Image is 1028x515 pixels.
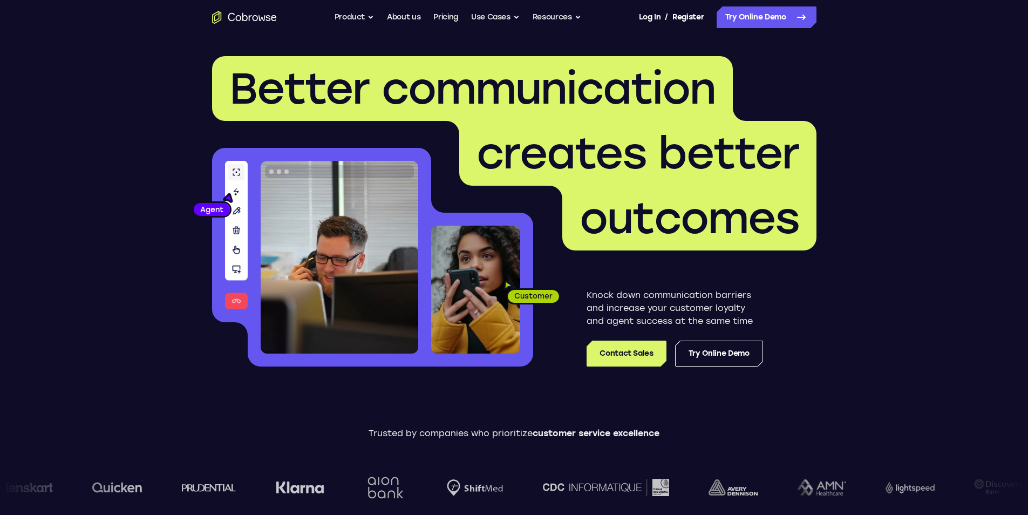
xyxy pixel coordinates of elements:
img: Klarna [274,481,322,494]
button: Use Cases [471,6,520,28]
span: outcomes [580,192,799,244]
span: Better communication [229,63,716,114]
img: Aion Bank [362,466,405,510]
span: / [665,11,668,24]
img: AMN Healthcare [795,479,844,496]
img: Lightspeed [883,482,932,493]
a: Go to the home page [212,11,277,24]
a: Try Online Demo [717,6,816,28]
a: Contact Sales [587,341,666,367]
img: A customer support agent talking on the phone [261,161,418,354]
span: creates better [476,127,799,179]
a: Try Online Demo [675,341,763,367]
button: Product [335,6,375,28]
span: customer service excellence [533,428,659,438]
a: Log In [639,6,661,28]
p: Knock down communication barriers and increase your customer loyalty and agent success at the sam... [587,289,763,328]
a: Register [672,6,704,28]
a: Pricing [433,6,458,28]
img: A customer holding their phone [431,226,520,354]
img: prudential [180,483,234,492]
button: Resources [533,6,581,28]
img: avery-dennison [706,479,755,496]
img: CDC Informatique [540,479,666,496]
img: Shiftmed [445,479,501,496]
a: About us [387,6,420,28]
